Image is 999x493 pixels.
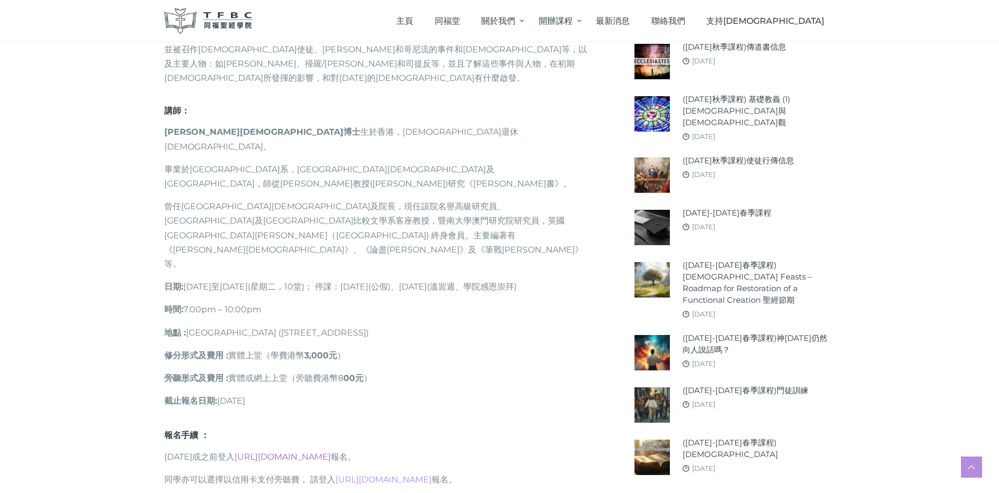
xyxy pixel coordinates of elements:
img: (2025年秋季課程) 基礎教義 (1) 聖靈觀與教會觀 [634,96,670,132]
img: 2024-25年春季課程 [634,210,670,245]
a: Scroll to top [961,457,982,478]
p: 實體或網上上堂（旁聽費港幣8 ） [164,371,592,385]
p: 曾任[GEOGRAPHIC_DATA][DEMOGRAPHIC_DATA]及院長，現任該院名譽高級研究員、[GEOGRAPHIC_DATA]及[GEOGRAPHIC_DATA]比較文學系客座教授... [164,199,592,271]
strong: 時間 [164,304,181,314]
a: ([DATE]-[DATE]春季課程)神[DATE]仍然向人說話嗎？ [683,332,835,356]
p: [DATE] [164,394,592,408]
span: 同福堂 [435,16,460,26]
p: [DATE]至[DATE](星期二，10堂)； 停課：[DATE](公假)、[DATE](溫習週、學院感恩崇拜) [164,280,592,294]
span: 支持[DEMOGRAPHIC_DATA] [706,16,824,26]
a: [DATE] [692,222,715,231]
span: 最新消息 [596,16,630,26]
a: 關於我們 [471,5,528,36]
img: (2024-25年春季課程)聖經神學 [634,440,670,475]
img: (2025年秋季課程)使徒行傳信息 [634,157,670,193]
a: [DATE] [692,132,715,141]
img: (2024-25年春季課程) Biblical Feasts – Roadmap for Restoration of a Functional Creation 聖經節期 [634,262,670,297]
span: 開辦課程 [539,16,573,26]
a: ([DATE]-[DATE]春季課程)門徒訓練 [683,385,808,396]
a: 開辦課程 [528,5,585,36]
a: [DATE] [692,170,715,179]
p: 同學亦可以選擇以信用卡支付旁聽費， 請登入 報名。 [164,472,592,487]
b: : [181,282,183,292]
a: [DATE] [692,464,715,472]
p: 生於香港，[DEMOGRAPHIC_DATA]退休[DEMOGRAPHIC_DATA]。 [164,125,592,153]
img: (2024-25年春季課程)門徒訓練 [634,387,670,423]
a: [DATE] [692,400,715,408]
span: 關於我們 [481,16,515,26]
img: (2024-25年春季課程)神今天仍然向人說話嗎？ [634,335,670,370]
strong: 報名手續 ： [164,430,209,440]
p: [DATE]或之前登入 報名。 [164,450,592,464]
p: [GEOGRAPHIC_DATA] ([STREET_ADDRESS]) [164,325,592,340]
strong: 修分形式及費用 : [164,350,228,360]
strong: 3,000元 [304,350,337,360]
img: 同福聖經學院 TFBC [164,8,253,34]
strong: 講師： [164,106,190,116]
strong: 日期 [164,282,181,292]
b: : [215,396,217,406]
strong: [PERSON_NAME][DEMOGRAPHIC_DATA]博士 [164,127,360,137]
a: 聯絡我們 [640,5,696,36]
a: [DATE] [692,359,715,368]
a: [DATE]-[DATE]春季課程 [683,207,771,219]
a: 支持[DEMOGRAPHIC_DATA] [696,5,835,36]
a: 同福堂 [424,5,471,36]
a: ([DATE]秋季課程)傳道書信息 [683,41,786,53]
a: [DATE] [692,57,715,65]
strong: 旁聽形式及費用 : [164,373,228,383]
a: 主頁 [386,5,424,36]
p: 課程的目標，是期望學員認識初期[DEMOGRAPHIC_DATA]的重要事件：如揀選門徒代替猶大的使徒職任、[DEMOGRAPHIC_DATA]的宣講及[DEMOGRAPHIC_DATA]的誕生... [164,13,592,85]
a: [URL][DOMAIN_NAME] [235,452,331,462]
b: : [181,304,183,314]
a: [DATE] [692,310,715,318]
img: (2025年秋季課程)傳道書信息 [634,44,670,79]
strong: 地點 : [164,328,186,338]
p: 7:00pm – 10:00pm [164,302,592,317]
span: 聯絡我們 [651,16,685,26]
strong: 截止報名日期 [164,396,215,406]
a: 最新消息 [585,5,641,36]
a: ([DATE]秋季課程)使徒行傳信息 [683,155,794,166]
a: ([DATE]秋季課程) 基礎教義 (1) [DEMOGRAPHIC_DATA]與[DEMOGRAPHIC_DATA]觀 [683,94,835,128]
p: 畢業於[GEOGRAPHIC_DATA]系，[GEOGRAPHIC_DATA][DEMOGRAPHIC_DATA]及[GEOGRAPHIC_DATA]，師從[PERSON_NAME]教授([PE... [164,162,592,191]
a: ([DATE]-[DATE]春季課程) [DEMOGRAPHIC_DATA] Feasts – Roadmap for Restoration of a Functional Creation ... [683,259,835,306]
a: ([DATE]-[DATE]春季課程)[DEMOGRAPHIC_DATA] [683,437,835,460]
span: 主頁 [396,16,413,26]
p: 實體上堂（學費港幣 ） [164,348,592,362]
strong: 00元 [343,373,363,383]
a: [URL][DOMAIN_NAME] [335,475,432,485]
